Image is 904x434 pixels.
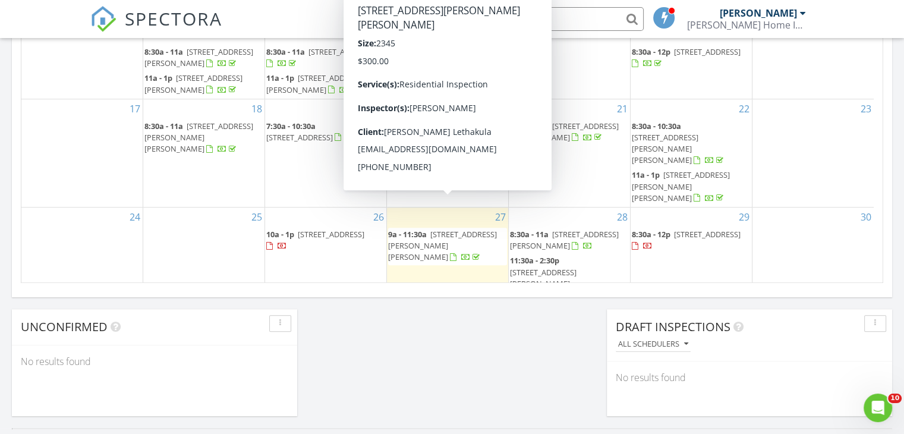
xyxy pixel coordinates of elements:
[90,6,116,32] img: The Best Home Inspection Software - Spectora
[510,121,549,131] span: 11:30a - 2p
[632,121,681,131] span: 8:30a - 10:30a
[127,99,143,118] a: Go to August 17, 2025
[430,73,497,83] span: [STREET_ADDRESS]
[266,73,294,83] span: 11a - 1p
[371,207,386,227] a: Go to August 26, 2025
[632,46,670,57] span: 8:30a - 12p
[388,229,497,262] a: 9a - 11:30a [STREET_ADDRESS][PERSON_NAME][PERSON_NAME]
[736,207,752,227] a: Go to August 29, 2025
[388,229,427,240] span: 9a - 11:30a
[12,345,297,378] div: No results found
[265,25,387,99] td: Go to August 12, 2025
[510,267,577,300] span: [STREET_ADDRESS][PERSON_NAME][PERSON_NAME]
[615,99,630,118] a: Go to August 21, 2025
[632,228,751,253] a: 8:30a - 12p [STREET_ADDRESS]
[144,73,242,95] span: [STREET_ADDRESS][PERSON_NAME]
[858,99,874,118] a: Go to August 23, 2025
[266,119,385,145] a: 7:30a - 10:30a [STREET_ADDRESS]
[510,121,619,143] a: 11:30a - 2p [STREET_ADDRESS][PERSON_NAME]
[632,229,741,251] a: 8:30a - 12p [STREET_ADDRESS]
[298,229,364,240] span: [STREET_ADDRESS]
[266,229,294,240] span: 10a - 1p
[406,7,644,31] input: Search everything...
[266,46,305,57] span: 8:30a - 11a
[510,229,619,251] a: 8:30a - 11a [STREET_ADDRESS][PERSON_NAME]
[144,119,263,157] a: 8:30a - 11a [STREET_ADDRESS][PERSON_NAME][PERSON_NAME]
[510,121,619,143] span: [STREET_ADDRESS][PERSON_NAME]
[21,99,143,207] td: Go to August 17, 2025
[632,45,751,71] a: 8:30a - 12p [STREET_ADDRESS]
[736,99,752,118] a: Go to August 22, 2025
[864,394,892,422] iframe: Intercom live chat
[266,73,364,95] span: [STREET_ADDRESS][PERSON_NAME]
[632,168,751,206] a: 11a - 1p [STREET_ADDRESS][PERSON_NAME][PERSON_NAME]
[632,229,670,240] span: 8:30a - 12p
[510,119,629,145] a: 11:30a - 2p [STREET_ADDRESS][PERSON_NAME]
[388,46,489,68] a: 8:30a - 11:30a [STREET_ADDRESS]
[388,228,507,265] a: 9a - 11:30a [STREET_ADDRESS][PERSON_NAME][PERSON_NAME]
[21,207,143,304] td: Go to August 24, 2025
[510,229,549,240] span: 8:30a - 11a
[388,73,497,95] a: 12p - 2:30p [STREET_ADDRESS]
[266,46,375,68] a: 8:30a - 11a [STREET_ADDRESS]
[752,25,874,99] td: Go to August 16, 2025
[144,73,172,83] span: 11a - 1p
[144,46,253,68] a: 8:30a - 11a [STREET_ADDRESS][PERSON_NAME]
[615,207,630,227] a: Go to August 28, 2025
[858,207,874,227] a: Go to August 30, 2025
[388,71,507,97] a: 12p - 2:30p [STREET_ADDRESS]
[143,207,265,304] td: Go to August 25, 2025
[720,7,797,19] div: [PERSON_NAME]
[266,121,367,143] a: 7:30a - 10:30a [STREET_ADDRESS]
[265,99,387,207] td: Go to August 19, 2025
[388,45,507,71] a: 8:30a - 11:30a [STREET_ADDRESS]
[752,99,874,207] td: Go to August 23, 2025
[674,229,741,240] span: [STREET_ADDRESS]
[632,169,730,203] span: [STREET_ADDRESS][PERSON_NAME][PERSON_NAME]
[266,132,333,143] span: [STREET_ADDRESS]
[888,394,902,403] span: 10
[144,45,263,71] a: 8:30a - 11a [STREET_ADDRESS][PERSON_NAME]
[616,319,730,335] span: Draft Inspections
[388,229,497,262] span: [STREET_ADDRESS][PERSON_NAME][PERSON_NAME]
[687,19,806,31] div: Phil Knox Home Inspections LLC
[674,46,741,57] span: [STREET_ADDRESS]
[493,99,508,118] a: Go to August 20, 2025
[630,25,752,99] td: Go to August 15, 2025
[510,254,629,303] a: 11:30a - 2:30p [STREET_ADDRESS][PERSON_NAME][PERSON_NAME]
[266,45,385,71] a: 8:30a - 11a [STREET_ADDRESS]
[752,207,874,304] td: Go to August 30, 2025
[607,361,892,394] div: No results found
[388,58,455,68] span: [STREET_ADDRESS]
[632,121,726,166] a: 8:30a - 10:30a [STREET_ADDRESS][PERSON_NAME][PERSON_NAME]
[387,207,509,304] td: Go to August 27, 2025
[616,336,691,353] button: All schedulers
[632,169,730,203] a: 11a - 1p [STREET_ADDRESS][PERSON_NAME][PERSON_NAME]
[144,46,183,57] span: 8:30a - 11a
[630,207,752,304] td: Go to August 29, 2025
[632,46,741,68] a: 8:30a - 12p [STREET_ADDRESS]
[21,319,108,335] span: Unconfirmed
[266,121,316,131] span: 7:30a - 10:30a
[632,119,751,168] a: 8:30a - 10:30a [STREET_ADDRESS][PERSON_NAME][PERSON_NAME]
[632,132,698,165] span: [STREET_ADDRESS][PERSON_NAME][PERSON_NAME]
[387,25,509,99] td: Go to August 13, 2025
[510,229,619,251] span: [STREET_ADDRESS][PERSON_NAME]
[266,71,385,97] a: 11a - 1p [STREET_ADDRESS][PERSON_NAME]
[388,46,437,57] span: 8:30a - 11:30a
[249,99,264,118] a: Go to August 18, 2025
[144,121,253,154] a: 8:30a - 11a [STREET_ADDRESS][PERSON_NAME][PERSON_NAME]
[144,121,253,154] span: [STREET_ADDRESS][PERSON_NAME][PERSON_NAME]
[144,73,242,95] a: 11a - 1p [STREET_ADDRESS][PERSON_NAME]
[371,99,386,118] a: Go to August 19, 2025
[508,207,630,304] td: Go to August 28, 2025
[388,73,427,83] span: 12p - 2:30p
[632,169,660,180] span: 11a - 1p
[144,71,263,97] a: 11a - 1p [STREET_ADDRESS][PERSON_NAME]
[510,228,629,253] a: 8:30a - 11a [STREET_ADDRESS][PERSON_NAME]
[266,228,385,253] a: 10a - 1p [STREET_ADDRESS]
[266,229,364,251] a: 10a - 1p [STREET_ADDRESS]
[508,99,630,207] td: Go to August 21, 2025
[144,46,253,68] span: [STREET_ADDRESS][PERSON_NAME]
[143,25,265,99] td: Go to August 11, 2025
